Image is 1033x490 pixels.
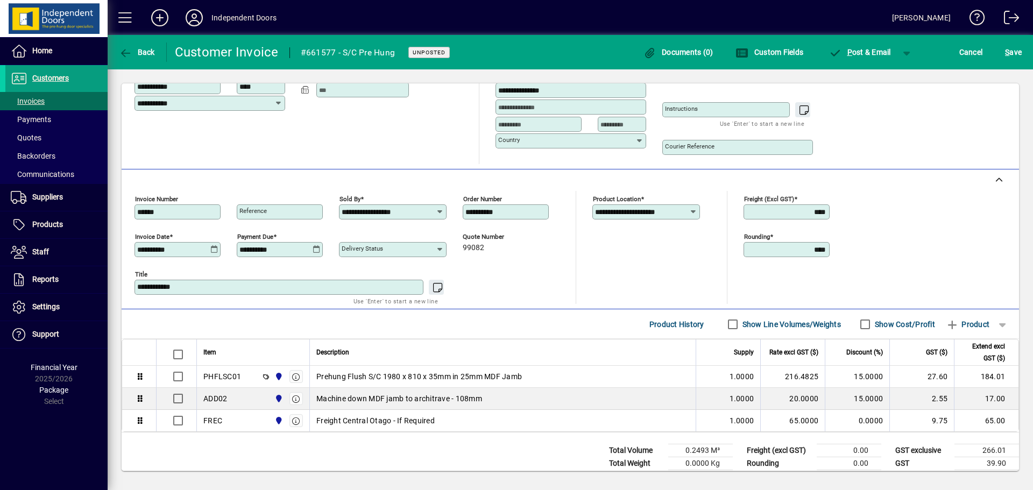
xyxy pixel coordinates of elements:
mat-label: Invoice date [135,233,169,240]
button: Product [940,315,995,334]
span: Discount (%) [846,346,883,358]
span: P [847,48,852,56]
mat-label: Order number [463,195,502,203]
span: Item [203,346,216,358]
div: 65.0000 [767,415,818,426]
mat-label: Instructions [665,105,698,112]
span: Customers [32,74,69,82]
span: Custom Fields [735,48,803,56]
a: Quotes [5,129,108,147]
a: Products [5,211,108,238]
td: 266.01 [954,444,1019,457]
button: Custom Fields [733,42,806,62]
a: Backorders [5,147,108,165]
span: ost & Email [829,48,891,56]
td: 0.0000 Kg [668,457,733,470]
span: Backorders [11,152,55,160]
button: Profile [177,8,211,27]
span: Cancel [959,44,983,61]
mat-label: Country [498,136,520,144]
span: Description [316,346,349,358]
td: 0.00 [817,444,881,457]
td: Rounding [741,457,817,470]
span: Support [32,330,59,338]
td: 305.91 [954,470,1019,484]
span: Suppliers [32,193,63,201]
button: Documents (0) [641,42,716,62]
button: Save [1002,42,1024,62]
span: Supply [734,346,754,358]
span: Documents (0) [643,48,713,56]
span: Product History [649,316,704,333]
mat-label: Sold by [339,195,360,203]
button: Back [116,42,158,62]
span: Settings [32,302,60,311]
span: Back [119,48,155,56]
span: Product [946,316,989,333]
td: Freight (excl GST) [741,444,817,457]
button: Add [143,8,177,27]
span: Products [32,220,63,229]
span: Machine down MDF jamb to architrave - 108mm [316,393,482,404]
td: GST [890,457,954,470]
div: 20.0000 [767,393,818,404]
td: 17.00 [954,388,1018,410]
app-page-header-button: Back [108,42,167,62]
td: 184.01 [954,366,1018,388]
mat-label: Reference [239,207,267,215]
td: 0.00 [817,457,881,470]
mat-label: Delivery status [342,245,383,252]
button: Product History [645,315,709,334]
td: 65.00 [954,410,1018,431]
span: Cromwell Central Otago [272,371,284,382]
td: 15.0000 [825,388,889,410]
span: Cromwell Central Otago [272,393,284,404]
a: Logout [996,2,1020,37]
td: 2.55 [889,388,954,410]
button: Post & Email [823,42,896,62]
td: 39.90 [954,457,1019,470]
label: Show Cost/Profit [873,319,935,330]
mat-label: Title [135,271,147,278]
td: 15.0000 [825,366,889,388]
td: GST inclusive [890,470,954,484]
span: S [1005,48,1009,56]
mat-hint: Use 'Enter' to start a new line [353,295,438,307]
td: 27.60 [889,366,954,388]
a: Support [5,321,108,348]
span: ave [1005,44,1022,61]
span: GST ($) [926,346,947,358]
span: Home [32,46,52,55]
span: Rate excl GST ($) [769,346,818,358]
a: Knowledge Base [961,2,985,37]
div: PHFLSC01 [203,371,241,382]
mat-label: Product location [593,195,641,203]
td: 0.2493 M³ [668,444,733,457]
div: FREC [203,415,222,426]
a: Settings [5,294,108,321]
span: Quotes [11,133,41,142]
mat-label: Courier Reference [665,143,714,150]
span: 1.0000 [730,371,754,382]
span: Unposted [413,49,445,56]
mat-label: Rounding [744,233,770,240]
mat-hint: Use 'Enter' to start a new line [720,117,804,130]
span: Cromwell Central Otago [272,415,284,427]
div: ADD02 [203,393,227,404]
a: Staff [5,239,108,266]
span: Staff [32,247,49,256]
div: [PERSON_NAME] [892,9,951,26]
button: Cancel [957,42,986,62]
mat-label: Invoice number [135,195,178,203]
span: Prehung Flush S/C 1980 x 810 x 35mm in 25mm MDF Jamb [316,371,522,382]
span: Reports [32,275,59,283]
td: Total Volume [604,444,668,457]
td: 0.0000 [825,410,889,431]
div: #661577 - S/C Pre Hung [301,44,395,61]
mat-label: Freight (excl GST) [744,195,794,203]
span: Package [39,386,68,394]
span: 1.0000 [730,415,754,426]
label: Show Line Volumes/Weights [740,319,841,330]
td: GST exclusive [890,444,954,457]
a: Communications [5,165,108,183]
